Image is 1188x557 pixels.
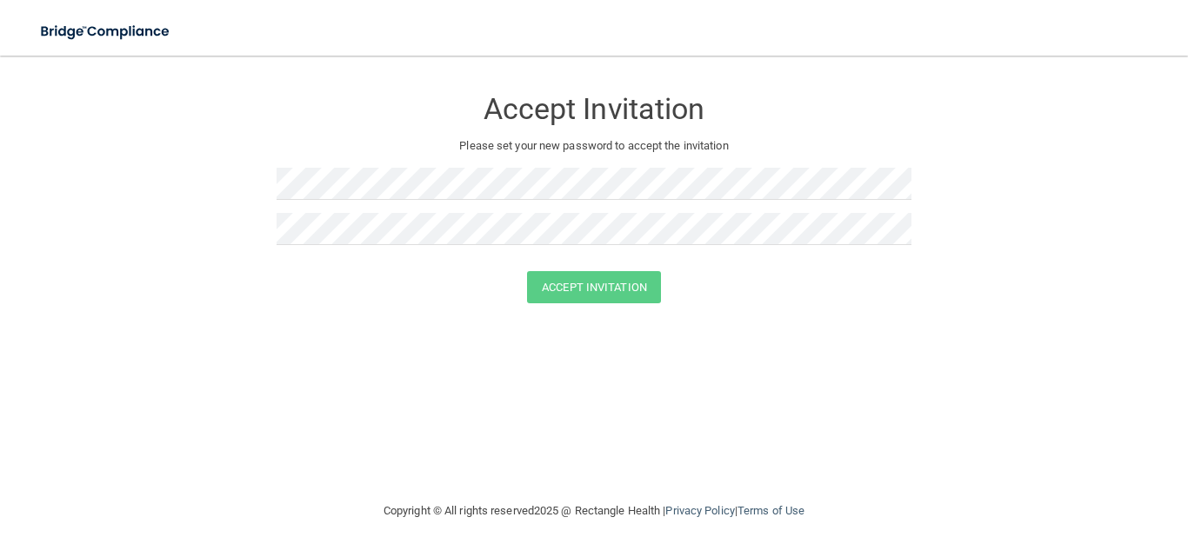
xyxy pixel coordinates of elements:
[527,271,661,303] button: Accept Invitation
[737,504,804,517] a: Terms of Use
[665,504,734,517] a: Privacy Policy
[26,14,186,50] img: bridge_compliance_login_screen.278c3ca4.svg
[290,136,898,156] p: Please set your new password to accept the invitation
[277,483,911,539] div: Copyright © All rights reserved 2025 @ Rectangle Health | |
[277,93,911,125] h3: Accept Invitation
